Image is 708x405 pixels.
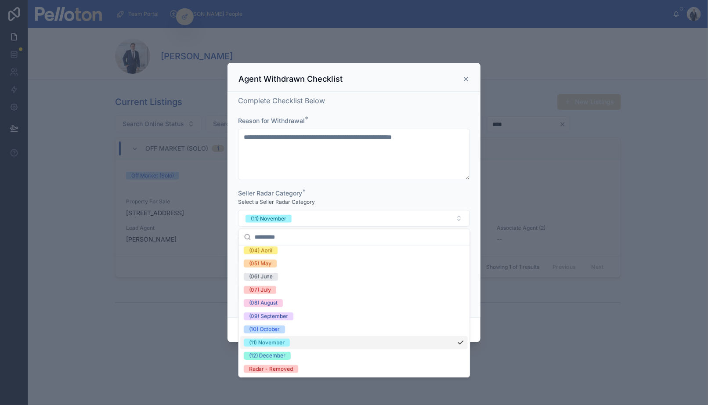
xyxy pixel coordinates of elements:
[249,339,285,347] div: (11) November
[249,247,273,255] div: (04) April
[249,300,278,307] div: (08) August
[249,260,272,268] div: (05) May
[238,210,470,227] button: Select Button
[239,246,470,377] div: Suggestions
[251,215,286,223] div: (11) November
[249,326,280,334] div: (10) October
[238,189,302,197] span: Seller Radar Category
[238,74,343,84] h3: Agent Withdrawn Checklist
[249,313,289,321] div: (09) September
[238,199,315,206] span: Select a Seller Radar Category
[238,117,305,124] span: Reason for Withdrawal
[249,365,293,373] div: Radar - Removed
[249,286,271,294] div: (07) July
[238,96,325,105] span: Complete Checklist Below
[249,352,286,360] div: (12) December
[249,273,273,281] div: (06) June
